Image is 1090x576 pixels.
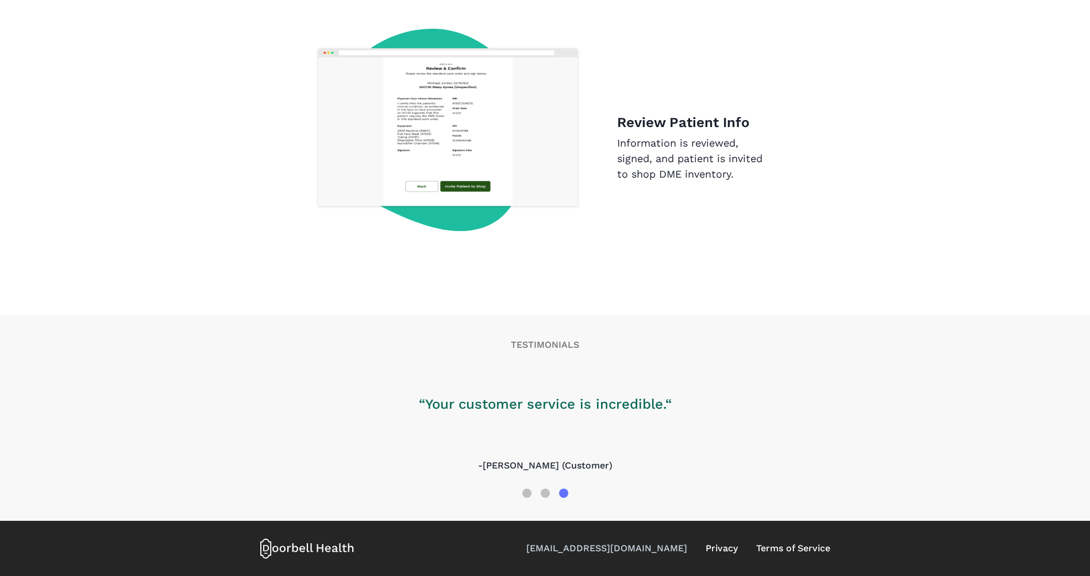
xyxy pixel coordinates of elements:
[419,459,672,473] p: -[PERSON_NAME] (Customer)
[756,542,830,555] a: Terms of Service
[706,542,738,555] a: Privacy
[260,338,830,352] p: TESTIMONIALS
[617,112,775,133] p: Review Patient Info
[315,29,580,264] img: Review Patient Info image
[419,394,672,414] p: “Your customer service is incredible.“
[526,542,687,555] a: [EMAIL_ADDRESS][DOMAIN_NAME]
[617,135,775,182] p: Information is reviewed, signed, and patient is invited to shop DME inventory.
